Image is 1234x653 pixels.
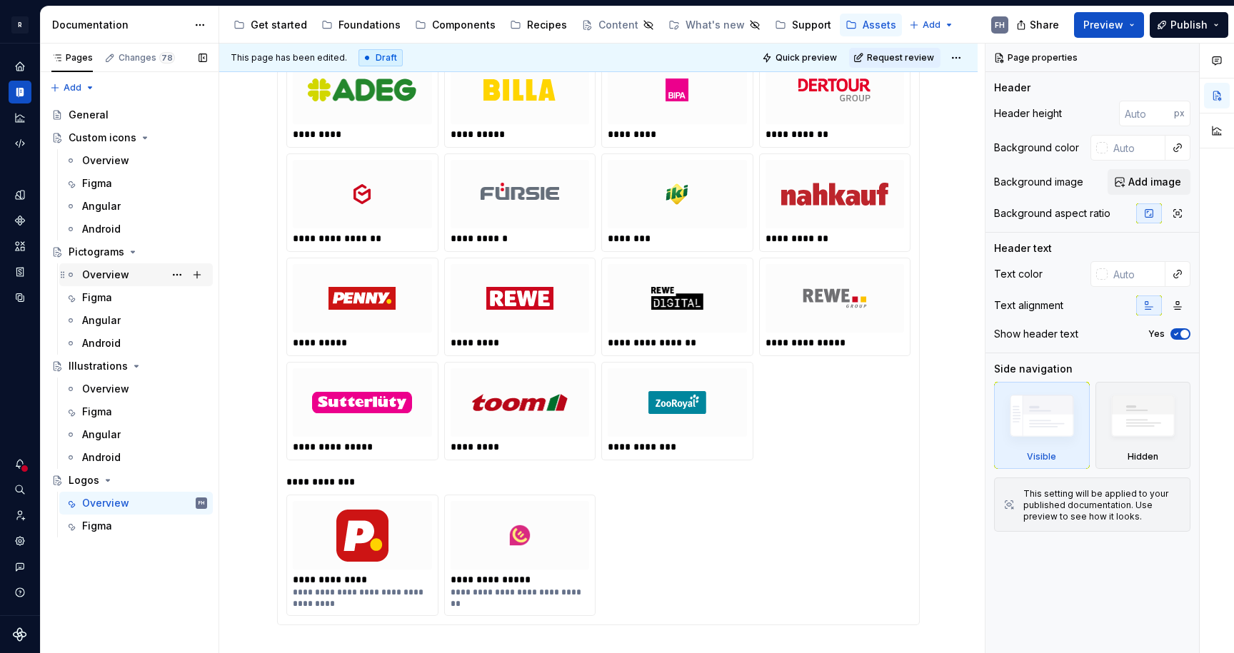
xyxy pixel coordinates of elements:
a: Code automation [9,132,31,155]
button: Share [1009,12,1068,38]
button: Add [905,15,958,35]
span: This page has been edited. [231,52,347,64]
a: Overview [59,378,213,400]
a: Logos [46,469,213,492]
button: Quick preview [758,48,843,68]
a: Android [59,218,213,241]
div: This setting will be applied to your published documentation. Use preview to see how it looks. [1023,488,1181,522]
p: px [1174,108,1185,119]
div: Angular [82,199,121,213]
div: Content [598,18,638,32]
div: Overview [82,268,129,282]
div: Background image [994,175,1083,189]
a: Get started [228,14,313,36]
div: FH [199,496,204,510]
div: Overview [82,153,129,168]
a: Data sources [9,286,31,309]
div: Android [82,450,121,465]
div: Header [994,81,1030,95]
a: Pictograms [46,241,213,263]
button: Search ⌘K [9,478,31,501]
div: Draft [358,49,403,66]
div: Header height [994,106,1062,121]
div: Overview [82,382,129,396]
span: Add [923,19,940,31]
div: Figma [82,290,112,305]
a: Angular [59,423,213,446]
a: Figma [59,286,213,309]
button: R [3,9,37,40]
div: Figma [82,405,112,419]
a: Content [576,14,660,36]
div: Header text [994,241,1052,255]
a: Overview [59,149,213,172]
div: Pages [51,52,93,64]
a: Angular [59,195,213,218]
span: Publish [1170,18,1208,32]
button: Add [46,78,99,98]
a: Foundations [316,14,406,36]
a: Assets [840,14,902,36]
div: Assets [863,18,896,32]
span: Add [64,82,81,93]
div: Text alignment [994,298,1063,313]
a: Android [59,332,213,355]
div: R [11,16,29,34]
a: Design tokens [9,183,31,206]
a: General [46,103,213,126]
button: Publish [1150,12,1228,38]
div: Visible [994,382,1090,469]
input: Auto [1119,101,1174,126]
a: Home [9,55,31,78]
div: General [69,108,109,122]
span: Share [1030,18,1059,32]
div: Page tree [46,103,213,537]
div: Get started [251,18,307,32]
a: Overview [59,263,213,286]
div: Page tree [228,11,902,39]
span: Preview [1083,18,1123,32]
div: Side navigation [994,362,1073,376]
a: Invite team [9,504,31,527]
div: What's new [686,18,745,32]
div: Foundations [338,18,401,32]
a: Illustrations [46,355,213,378]
a: What's new [663,14,766,36]
a: Support [769,14,837,36]
div: Assets [9,235,31,258]
div: Notifications [9,452,31,475]
div: Documentation [52,18,187,32]
svg: Supernova Logo [13,627,27,642]
div: Custom icons [69,131,136,145]
div: Hidden [1095,382,1191,469]
a: Components [9,209,31,232]
div: Overview [82,496,129,510]
a: OverviewFH [59,492,213,515]
div: Background aspect ratio [994,206,1110,221]
a: Documentation [9,81,31,103]
a: Figma [59,515,213,537]
a: Custom icons [46,126,213,149]
div: Text color [994,267,1043,281]
input: Auto [1108,135,1165,161]
a: Settings [9,530,31,552]
div: Angular [82,313,121,328]
button: Contact support [9,555,31,578]
span: Request review [867,52,934,64]
div: Support [792,18,831,32]
div: Android [82,336,121,350]
a: Storybook stories [9,260,31,283]
div: Logos [69,473,99,487]
div: Android [82,222,121,236]
a: Components [409,14,501,36]
a: Figma [59,172,213,195]
div: Components [432,18,496,32]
